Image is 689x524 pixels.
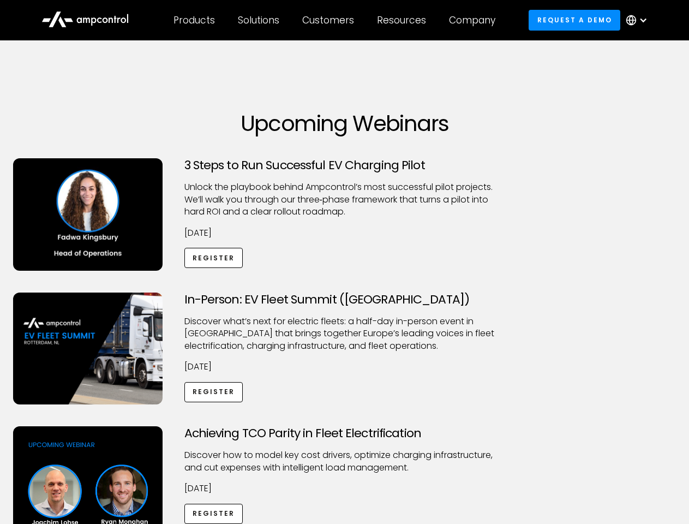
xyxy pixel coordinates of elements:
div: Customers [302,14,354,26]
a: Register [184,382,243,402]
p: Unlock the playbook behind Ampcontrol’s most successful pilot projects. We’ll walk you through ou... [184,181,505,218]
a: Register [184,504,243,524]
p: [DATE] [184,361,505,373]
div: Company [449,14,495,26]
div: Solutions [238,14,279,26]
div: Resources [377,14,426,26]
a: Register [184,248,243,268]
div: Products [173,14,215,26]
p: [DATE] [184,483,505,495]
h3: In-Person: EV Fleet Summit ([GEOGRAPHIC_DATA]) [184,293,505,307]
h3: 3 Steps to Run Successful EV Charging Pilot [184,158,505,172]
a: Request a demo [529,10,620,30]
h1: Upcoming Webinars [13,110,676,136]
p: Discover how to model key cost drivers, optimize charging infrastructure, and cut expenses with i... [184,449,505,474]
h3: Achieving TCO Parity in Fleet Electrification [184,426,505,440]
p: [DATE] [184,227,505,239]
p: ​Discover what’s next for electric fleets: a half-day in-person event in [GEOGRAPHIC_DATA] that b... [184,315,505,352]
